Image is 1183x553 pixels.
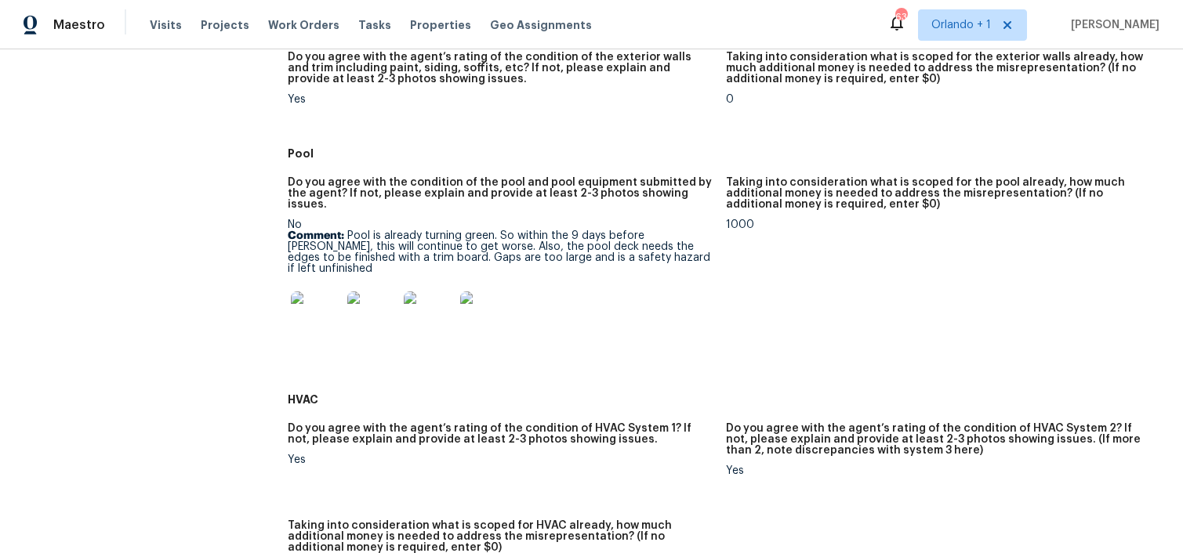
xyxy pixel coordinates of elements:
[726,177,1152,210] h5: Taking into consideration what is scoped for the pool already, how much additional money is neede...
[288,219,713,351] div: No
[726,423,1152,456] h5: Do you agree with the agent’s rating of the condition of HVAC System 2? If not, please explain an...
[288,146,1164,161] h5: Pool
[288,520,713,553] h5: Taking into consideration what is scoped for HVAC already, how much additional money is needed to...
[358,20,391,31] span: Tasks
[288,230,344,241] b: Comment:
[288,454,713,465] div: Yes
[288,177,713,210] h5: Do you agree with the condition of the pool and pool equipment submitted by the agent? If not, pl...
[288,392,1164,407] h5: HVAC
[490,17,592,33] span: Geo Assignments
[288,230,713,274] p: Pool is already turning green. So within the 9 days before [PERSON_NAME], this will continue to g...
[726,219,1152,230] div: 1000
[410,17,471,33] span: Properties
[201,17,249,33] span: Projects
[53,17,105,33] span: Maestro
[726,52,1152,85] h5: Taking into consideration what is scoped for the exterior walls already, how much additional mone...
[895,9,906,25] div: 63
[288,423,713,445] h5: Do you agree with the agent’s rating of the condition of HVAC System 1? If not, please explain an...
[288,94,713,105] div: Yes
[726,465,1152,476] div: Yes
[288,52,713,85] h5: Do you agree with the agent’s rating of the condition of the exterior walls and trim including pa...
[931,17,991,33] span: Orlando + 1
[726,94,1152,105] div: 0
[150,17,182,33] span: Visits
[1065,17,1159,33] span: [PERSON_NAME]
[268,17,339,33] span: Work Orders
